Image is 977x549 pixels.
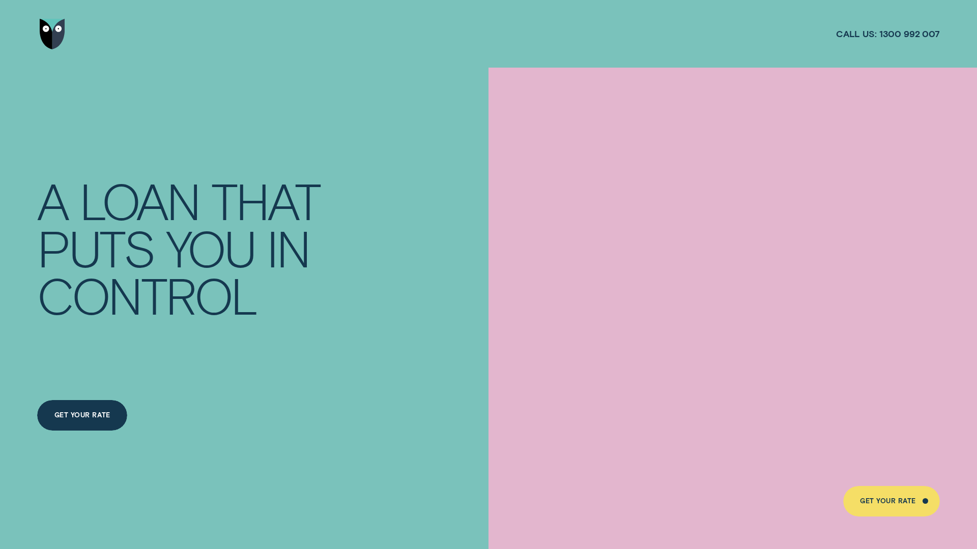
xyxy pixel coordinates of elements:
img: Wisr [40,19,65,49]
h4: A LOAN THAT PUTS YOU IN CONTROL [37,176,331,318]
span: Call us: [836,28,877,40]
a: GET YOUR RATE [843,486,940,516]
a: Call us:1300 992 007 [836,28,940,40]
span: 1300 992 007 [879,28,940,40]
a: GET YOUR RATE [37,400,127,431]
